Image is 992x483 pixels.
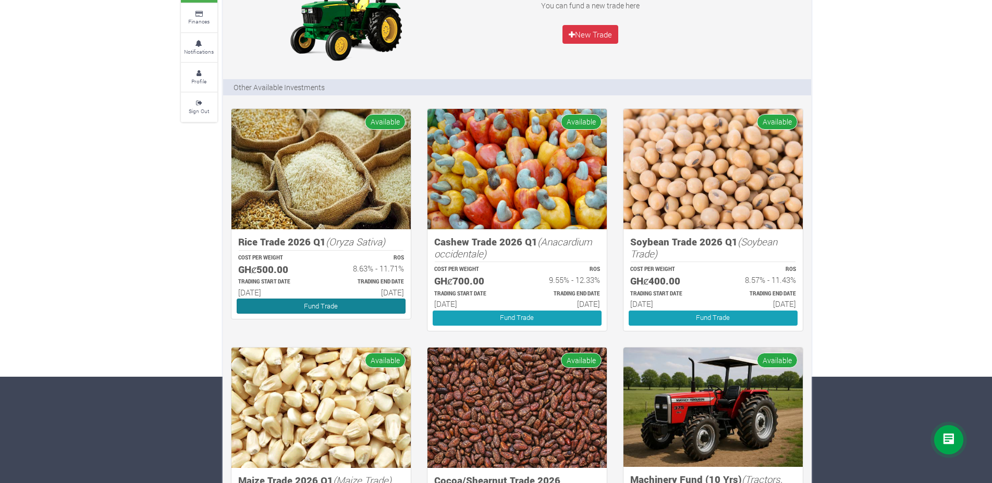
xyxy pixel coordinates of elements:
[526,275,600,284] h6: 9.55% - 12.33%
[181,33,217,62] a: Notifications
[330,288,404,297] h6: [DATE]
[238,278,312,286] p: Estimated Trading Start Date
[184,48,214,55] small: Notifications
[630,236,796,259] h5: Soybean Trade 2026 Q1
[330,264,404,273] h6: 8.63% - 11.71%
[722,275,796,284] h6: 8.57% - 11.43%
[623,109,803,229] img: growforme image
[433,311,602,326] a: Fund Trade
[181,93,217,121] a: Sign Out
[434,235,592,260] i: (Anacardium occidentale)
[526,266,600,274] p: ROS
[181,4,217,32] a: Finances
[238,236,404,248] h5: Rice Trade 2026 Q1
[629,311,798,326] a: Fund Trade
[434,266,508,274] p: COST PER WEIGHT
[238,264,312,276] h5: GHȼ500.00
[365,114,406,129] span: Available
[231,348,411,468] img: growforme image
[526,290,600,298] p: Estimated Trading End Date
[189,107,209,115] small: Sign Out
[562,25,619,44] a: New Trade
[237,299,406,314] a: Fund Trade
[757,353,798,368] span: Available
[181,63,217,92] a: Profile
[326,235,385,248] i: (Oryza Sativa)
[757,114,798,129] span: Available
[434,290,508,298] p: Estimated Trading Start Date
[630,235,777,260] i: (Soybean Trade)
[427,348,607,468] img: growforme image
[630,275,704,287] h5: GHȼ400.00
[188,18,210,25] small: Finances
[561,353,602,368] span: Available
[630,266,704,274] p: COST PER WEIGHT
[427,109,607,229] img: growforme image
[365,353,406,368] span: Available
[330,278,404,286] p: Estimated Trading End Date
[630,299,704,308] h6: [DATE]
[434,236,600,259] h5: Cashew Trade 2026 Q1
[330,254,404,262] p: ROS
[630,290,704,298] p: Estimated Trading Start Date
[526,299,600,308] h6: [DATE]
[238,288,312,297] h6: [DATE]
[231,109,411,229] img: growforme image
[238,254,312,262] p: COST PER WEIGHT
[434,299,508,308] h6: [DATE]
[722,266,796,274] p: ROS
[623,348,803,467] img: growforme image
[191,78,206,85] small: Profile
[434,275,508,287] h5: GHȼ700.00
[561,114,602,129] span: Available
[234,82,325,93] p: Other Available Investments
[722,290,796,298] p: Estimated Trading End Date
[722,299,796,308] h6: [DATE]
